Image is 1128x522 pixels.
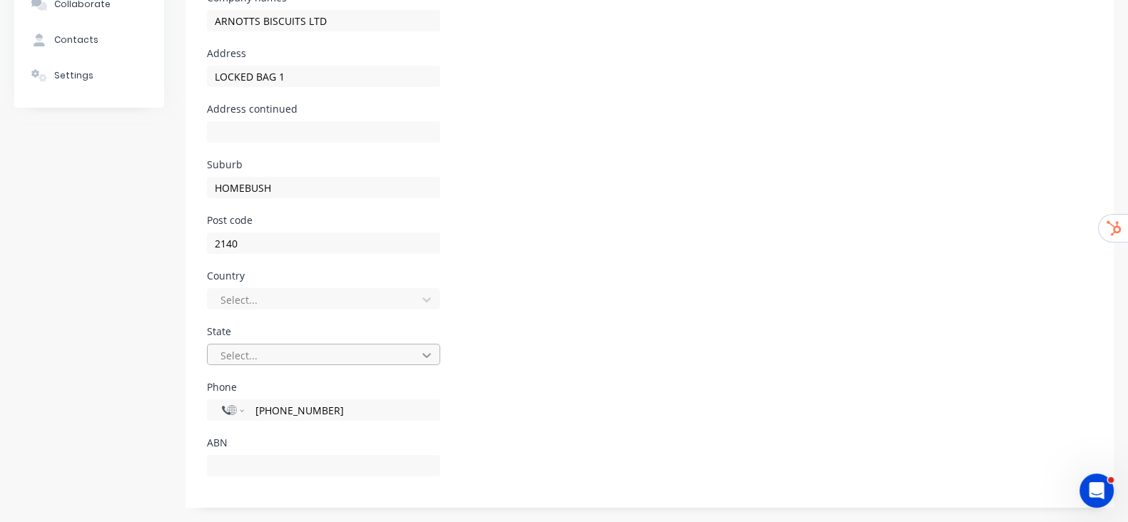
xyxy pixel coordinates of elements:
div: Address continued [207,104,440,114]
div: Address [207,48,440,58]
div: Country [207,271,440,281]
div: Settings [54,69,93,82]
div: Suburb [207,160,440,170]
button: Contacts [14,22,164,58]
div: ABN [207,438,440,448]
iframe: Intercom live chat [1079,474,1114,508]
div: Phone [207,382,440,392]
div: State [207,327,440,337]
button: Settings [14,58,164,93]
div: Contacts [54,34,98,46]
div: Post code [207,215,440,225]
